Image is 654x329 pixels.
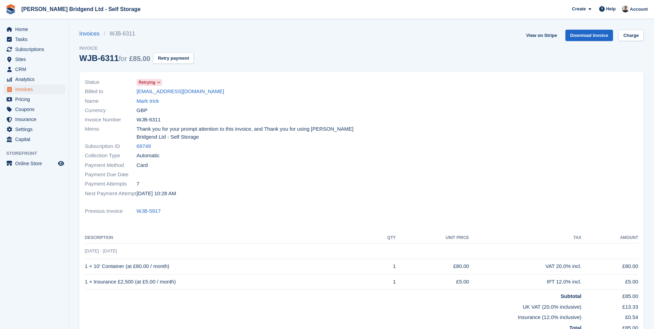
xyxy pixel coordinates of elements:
td: UK VAT (20.0% inclusive) [85,300,581,311]
span: Analytics [15,74,57,84]
a: menu [3,44,65,54]
a: Mark trick [137,97,159,105]
a: menu [3,84,65,94]
span: Online Store [15,159,57,168]
span: Settings [15,124,57,134]
span: Payment Method [85,161,137,169]
span: Account [630,6,648,13]
span: Next Payment Attempt [85,190,137,198]
a: menu [3,94,65,104]
button: Retry payment [153,52,194,64]
th: Unit Price [396,232,469,243]
span: Card [137,161,148,169]
a: Preview store [57,159,65,168]
span: Payment Attempts [85,180,137,188]
a: menu [3,64,65,74]
span: for [119,55,127,62]
td: £0.54 [581,311,638,321]
nav: breadcrumbs [79,30,194,38]
a: Charge [618,30,644,41]
td: £80.00 [396,259,469,274]
td: £13.33 [581,300,638,311]
a: Invoices [79,30,104,38]
td: £5.00 [581,274,638,290]
td: 1 × Insurance £2,500 (at £5.00 / month) [85,274,369,290]
td: 1 [369,259,396,274]
span: Collection Type [85,152,137,160]
td: Insurance (12.0% inclusive) [85,311,581,321]
span: Retrying [139,79,155,86]
img: stora-icon-8386f47178a22dfd0bd8f6a31ec36ba5ce8667c1dd55bd0f319d3a0aa187defe.svg [6,4,16,14]
a: View on Stripe [523,30,560,41]
div: WJB-6311 [79,53,150,63]
span: Payment Due Date [85,171,137,179]
span: Previous Invoice [85,207,137,215]
a: menu [3,159,65,168]
td: £80.00 [581,259,638,274]
th: Description [85,232,369,243]
a: menu [3,34,65,44]
span: Coupons [15,104,57,114]
span: CRM [15,64,57,74]
th: QTY [369,232,396,243]
span: Sites [15,54,57,64]
span: Currency [85,107,137,114]
a: menu [3,124,65,134]
a: 69749 [137,142,151,150]
span: Memo [85,125,137,141]
th: Amount [581,232,638,243]
span: GBP [137,107,148,114]
span: Invoice Number [85,116,137,124]
a: menu [3,134,65,144]
time: 2025-08-22 09:28:53 UTC [137,190,176,198]
td: 1 [369,274,396,290]
span: Create [572,6,586,12]
a: Download Invoice [565,30,613,41]
span: Invoices [15,84,57,94]
span: £85.00 [129,55,150,62]
span: Thank you for your prompt attention to this invoice, and Thank you for using [PERSON_NAME] Bridge... [137,125,358,141]
span: Name [85,97,137,105]
a: menu [3,74,65,84]
a: menu [3,54,65,64]
span: [DATE] - [DATE] [85,248,117,253]
span: Pricing [15,94,57,104]
td: £5.00 [396,274,469,290]
td: 1 × 10' Container (at £80.00 / month) [85,259,369,274]
a: [PERSON_NAME] Bridgend Ltd - Self Storage [19,3,143,15]
div: VAT 20.0% incl. [469,262,582,270]
td: £85.00 [581,290,638,300]
a: WJB-5917 [137,207,161,215]
a: menu [3,24,65,34]
div: IPT 12.0% incl. [469,278,582,286]
span: Status [85,78,137,86]
span: Insurance [15,114,57,124]
span: Tasks [15,34,57,44]
span: Storefront [6,150,69,157]
span: 7 [137,180,139,188]
span: Invoice [79,45,194,52]
span: Capital [15,134,57,144]
a: menu [3,104,65,114]
span: Subscriptions [15,44,57,54]
span: Subscription ID [85,142,137,150]
a: [EMAIL_ADDRESS][DOMAIN_NAME] [137,88,224,96]
span: Billed to [85,88,137,96]
a: menu [3,114,65,124]
span: WJB-6311 [137,116,161,124]
img: Rhys Jones [622,6,629,12]
span: Help [606,6,616,12]
th: Tax [469,232,582,243]
span: Automatic [137,152,160,160]
a: Retrying [137,78,162,86]
span: Home [15,24,57,34]
strong: Subtotal [561,293,581,299]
